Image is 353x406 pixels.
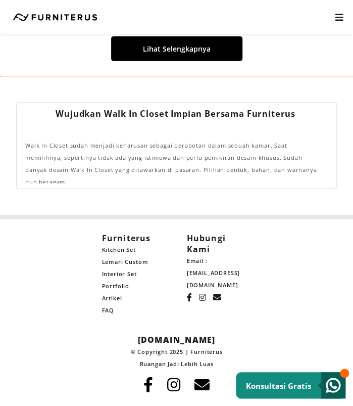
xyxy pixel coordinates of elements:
[246,381,311,391] small: Konsultasi Gratis
[102,233,151,244] span: Furniterus
[102,292,167,304] a: Artikel
[102,244,167,256] a: Kitchen Set
[102,256,167,268] a: Lemari Custom
[102,304,167,317] a: FAQ
[138,334,216,345] span: [DOMAIN_NAME]
[111,36,242,61] a: Lihat Selengkapnya
[187,233,226,255] span: Hubungi Kami
[236,372,345,398] a: Konsultasi Gratis
[102,280,167,292] a: Portfolio
[187,255,251,291] a: Email : [EMAIL_ADDRESS][DOMAIN_NAME]
[56,108,295,119] strong: Wujudkan Walk In Closet Impian Bersama Furniterus
[102,268,167,280] a: Interior Set
[16,346,337,370] p: © Copyright 2025 | Furniterus Ruangan Jadi Lebih Luas
[25,140,326,188] p: Walk In Closet sudah menjadi keharusan sebagai perabotan dalam sebuah kamar. Saat memilihnya, sep...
